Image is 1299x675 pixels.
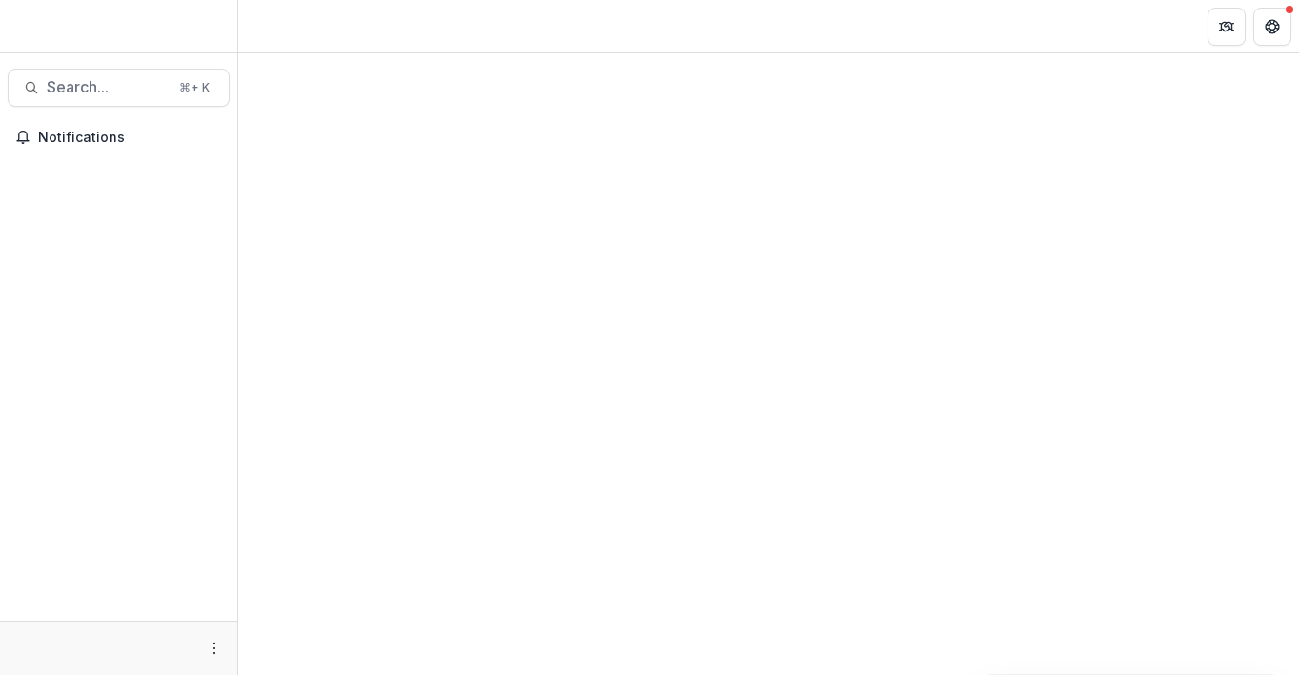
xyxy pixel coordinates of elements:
span: Search... [47,78,168,96]
button: More [203,637,226,660]
div: ⌘ + K [175,77,213,98]
button: Notifications [8,122,230,153]
button: Get Help [1253,8,1291,46]
span: Notifications [38,130,222,146]
button: Search... [8,69,230,107]
nav: breadcrumb [246,12,327,40]
button: Partners [1208,8,1246,46]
